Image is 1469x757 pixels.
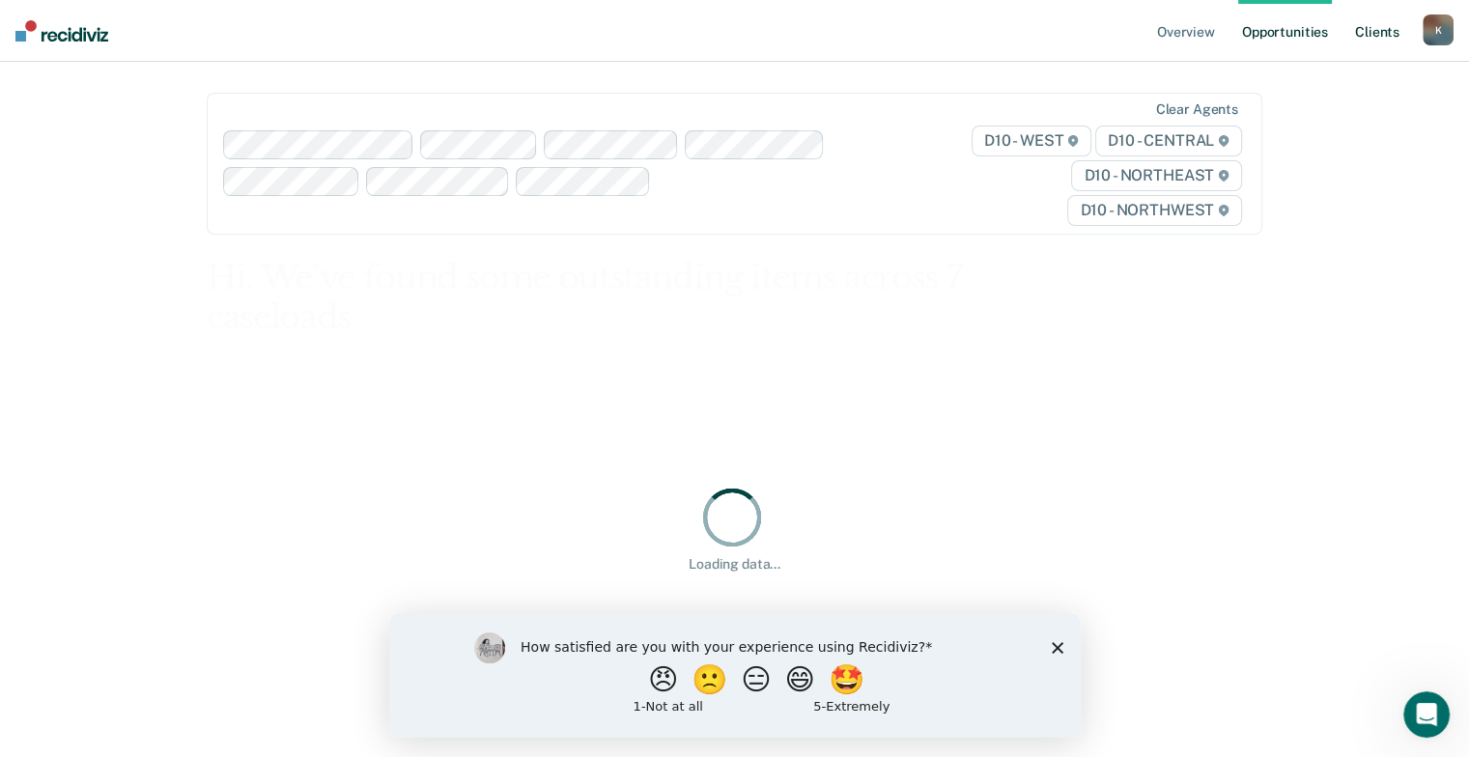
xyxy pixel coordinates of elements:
[15,20,108,42] img: Recidiviz
[1423,14,1454,45] button: K
[1095,126,1242,156] span: D10 - CENTRAL
[689,556,780,573] div: Loading data...
[972,126,1091,156] span: D10 - WEST
[1067,195,1241,226] span: D10 - NORTHWEST
[1071,160,1241,191] span: D10 - NORTHEAST
[1403,691,1450,738] iframe: Intercom live chat
[389,613,1081,738] iframe: Survey by Kim from Recidiviz
[1156,101,1238,118] div: Clear agents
